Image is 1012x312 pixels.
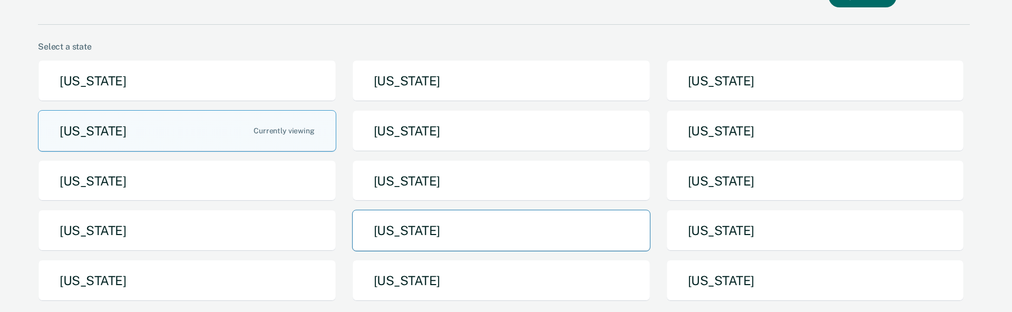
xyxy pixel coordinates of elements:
button: [US_STATE] [352,260,650,301]
button: [US_STATE] [352,210,650,251]
button: [US_STATE] [38,260,336,301]
button: [US_STATE] [352,110,650,152]
button: [US_STATE] [666,260,965,301]
button: [US_STATE] [666,160,965,202]
button: [US_STATE] [38,210,336,251]
button: [US_STATE] [38,160,336,202]
div: Select a state [38,42,970,52]
button: [US_STATE] [666,210,965,251]
button: [US_STATE] [38,60,336,102]
button: [US_STATE] [666,110,965,152]
button: [US_STATE] [666,60,965,102]
button: [US_STATE] [352,60,650,102]
button: [US_STATE] [38,110,336,152]
button: [US_STATE] [352,160,650,202]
